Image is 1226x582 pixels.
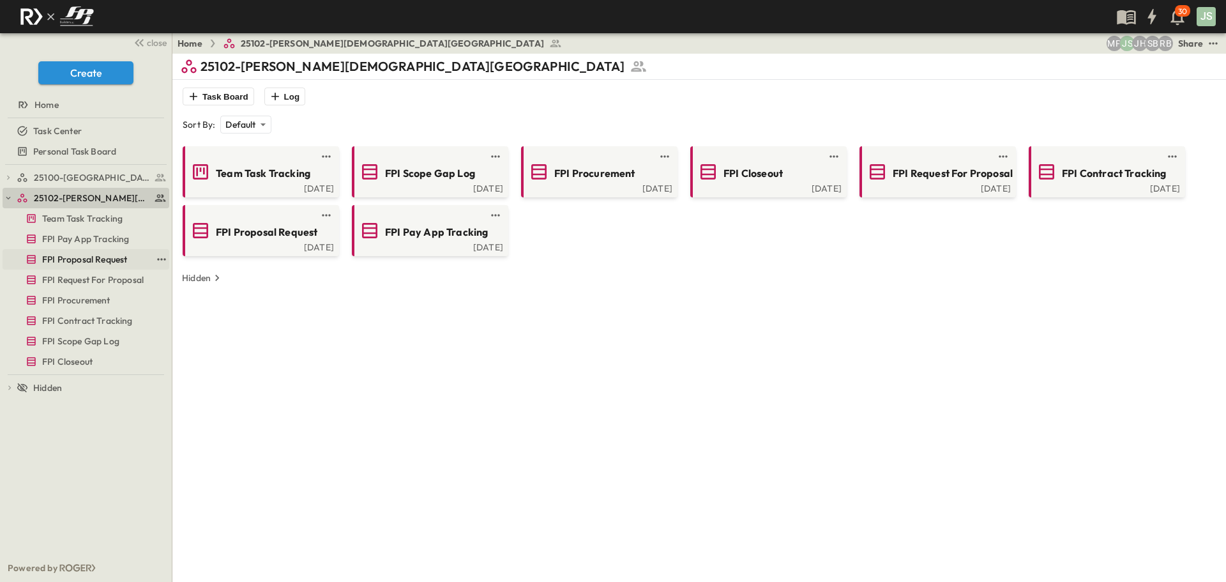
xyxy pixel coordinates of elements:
[183,118,215,131] p: Sort By:
[42,233,129,245] span: FPI Pay App Tracking
[1132,36,1147,51] div: Jose Hurtado (jhurtado@fpibuilders.com)
[3,208,169,229] div: Team Task Trackingtest
[1195,6,1217,27] button: JS
[1145,36,1160,51] div: Sterling Barnett (sterling@fpibuilders.com)
[3,210,167,227] a: Team Task Tracking
[34,171,151,184] span: 25100-Vanguard Prep School
[3,96,167,114] a: Home
[1165,149,1180,164] button: test
[488,208,503,223] button: test
[1062,166,1167,181] span: FPI Contract Tracking
[17,169,167,187] a: 25100-Vanguard Prep School
[33,381,62,394] span: Hidden
[178,37,202,50] a: Home
[185,220,334,241] a: FPI Proposal Request
[42,314,133,327] span: FPI Contract Tracking
[264,88,305,105] button: Log
[15,3,98,30] img: c8d7d1ed905e502e8f77bf7063faec64e13b34fdb1f2bdd94b0e311fc34f8000.png
[385,166,475,181] span: FPI Scope Gap Log
[216,166,310,181] span: Team Task Tracking
[1206,36,1221,51] button: test
[354,220,503,241] a: FPI Pay App Tracking
[34,192,151,204] span: 25102-Christ The Redeemer Anglican Church
[319,149,334,164] button: test
[693,162,842,182] a: FPI Closeout
[3,188,169,208] div: 25102-Christ The Redeemer Anglican Churchtest
[1158,36,1173,51] div: Regina Barnett (rbarnett@fpibuilders.com)
[319,208,334,223] button: test
[3,271,167,289] a: FPI Request For Proposal
[3,351,169,372] div: FPI Closeouttest
[17,189,167,207] a: 25102-Christ The Redeemer Anglican Church
[3,290,169,310] div: FPI Procurementtest
[1178,37,1203,50] div: Share
[354,241,503,251] a: [DATE]
[185,182,334,192] a: [DATE]
[385,225,488,240] span: FPI Pay App Tracking
[3,310,169,331] div: FPI Contract Trackingtest
[38,61,133,84] button: Create
[3,250,151,268] a: FPI Proposal Request
[3,332,167,350] a: FPI Scope Gap Log
[862,182,1011,192] a: [DATE]
[178,37,570,50] nav: breadcrumbs
[723,166,783,181] span: FPI Closeout
[185,241,334,251] a: [DATE]
[225,118,255,131] p: Default
[1107,36,1122,51] div: Monica Pruteanu (mpruteanu@fpibuilders.com)
[1197,7,1216,26] div: JS
[223,37,562,50] a: 25102-[PERSON_NAME][DEMOGRAPHIC_DATA][GEOGRAPHIC_DATA]
[3,229,169,249] div: FPI Pay App Trackingtest
[33,125,82,137] span: Task Center
[182,272,211,284] p: Hidden
[524,182,672,192] a: [DATE]
[1031,182,1180,192] a: [DATE]
[354,182,503,192] a: [DATE]
[3,291,167,309] a: FPI Procurement
[3,122,167,140] a: Task Center
[524,162,672,182] a: FPI Procurement
[3,142,167,160] a: Personal Task Board
[995,149,1011,164] button: test
[128,33,169,51] button: close
[154,252,169,267] button: test
[183,88,254,105] button: Task Board
[185,162,334,182] a: Team Task Tracking
[693,182,842,192] div: [DATE]
[3,141,169,162] div: Personal Task Boardtest
[42,294,110,307] span: FPI Procurement
[216,225,317,240] span: FPI Proposal Request
[354,162,503,182] a: FPI Scope Gap Log
[1178,6,1187,17] p: 30
[488,149,503,164] button: test
[241,37,544,50] span: 25102-[PERSON_NAME][DEMOGRAPHIC_DATA][GEOGRAPHIC_DATA]
[862,162,1011,182] a: FPI Request For Proposal
[147,36,167,49] span: close
[3,249,169,270] div: FPI Proposal Requesttest
[1031,162,1180,182] a: FPI Contract Tracking
[826,149,842,164] button: test
[201,57,624,75] p: 25102-[PERSON_NAME][DEMOGRAPHIC_DATA][GEOGRAPHIC_DATA]
[33,145,116,158] span: Personal Task Board
[3,270,169,290] div: FPI Request For Proposaltest
[893,166,1013,181] span: FPI Request For Proposal
[220,116,271,134] div: Default
[3,230,167,248] a: FPI Pay App Tracking
[554,166,635,181] span: FPI Procurement
[177,269,229,287] button: Hidden
[3,312,167,330] a: FPI Contract Tracking
[42,355,93,368] span: FPI Closeout
[3,167,169,188] div: 25100-Vanguard Prep Schooltest
[42,212,123,225] span: Team Task Tracking
[42,253,127,266] span: FPI Proposal Request
[42,335,119,348] span: FPI Scope Gap Log
[3,353,167,371] a: FPI Closeout
[34,98,59,111] span: Home
[1119,36,1135,51] div: Jesse Sullivan (jsullivan@fpibuilders.com)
